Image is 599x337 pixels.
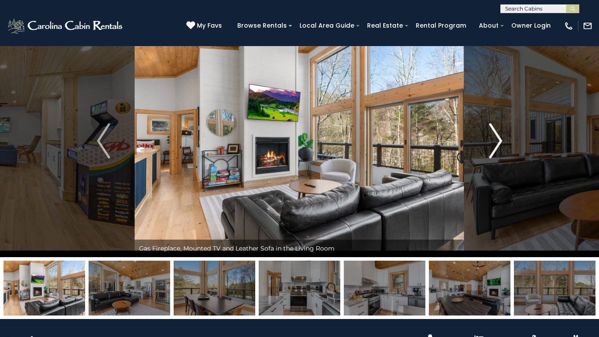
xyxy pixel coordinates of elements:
[7,17,125,35] img: White-1-2.png
[514,261,595,315] img: 167883275
[174,261,255,315] img: 167883267
[4,261,85,315] img: 167883270
[464,25,527,257] button: Next
[344,261,425,315] img: 167883272
[197,21,222,30] span: My Favs
[489,123,502,158] img: arrow
[363,19,407,32] a: Real Estate
[295,19,359,32] a: Local Area Guide
[507,19,555,32] a: Owner Login
[233,19,291,32] a: Browse Rentals
[186,21,224,31] a: My Favs
[564,21,574,31] img: phone-regular-white.png
[583,21,592,31] img: mail-regular-white.png
[72,25,135,257] button: Previous
[259,261,340,315] img: 167883271
[89,261,170,315] img: 167883269
[135,240,464,257] div: Gas Fireplace, Mounted TV and Leather Sofa in the Living Room
[411,19,471,32] a: Rental Program
[429,261,510,315] img: 167883274
[97,123,110,158] img: arrow
[474,19,503,32] a: About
